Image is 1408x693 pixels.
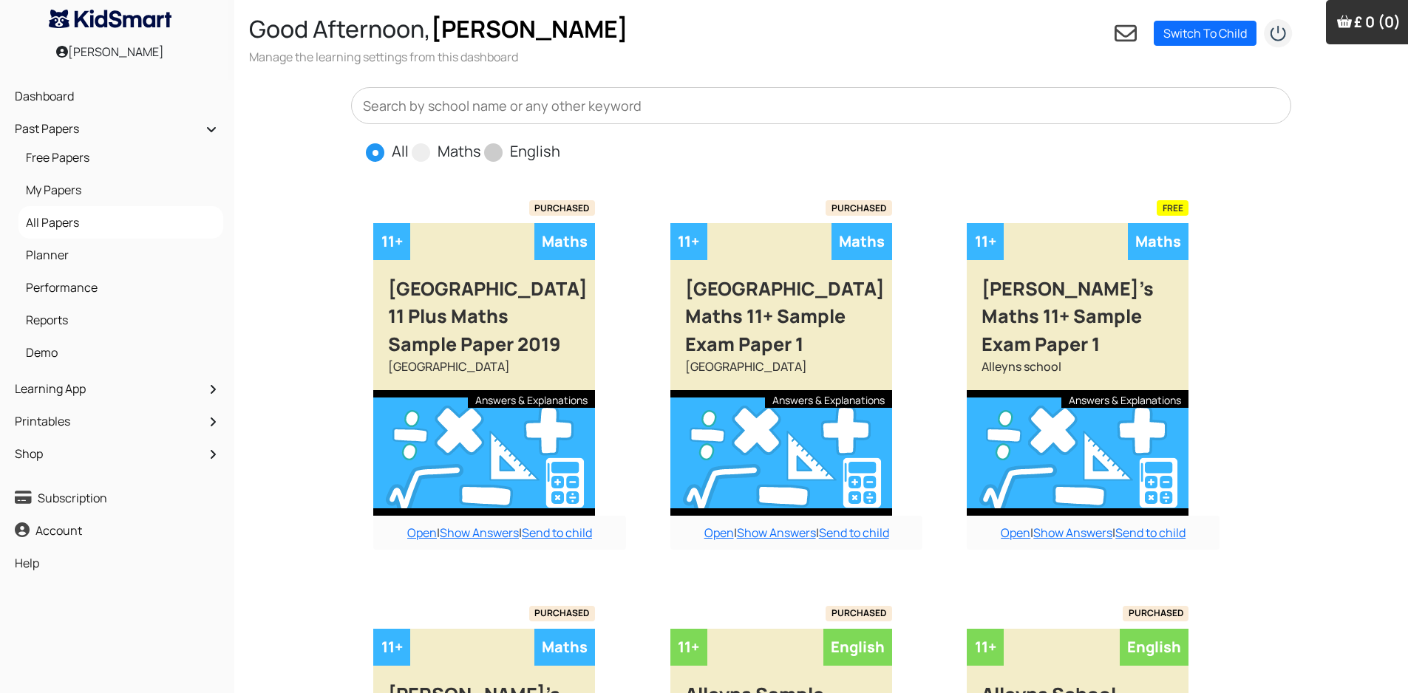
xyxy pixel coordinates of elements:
[249,49,628,65] h3: Manage the learning settings from this dashboard
[1154,21,1256,46] a: Switch To Child
[438,140,481,163] label: Maths
[967,260,1188,358] div: [PERSON_NAME]'s Maths 11+ Sample Exam Paper 1
[440,525,519,541] a: Show Answers
[510,140,560,163] label: English
[392,140,409,163] label: All
[967,358,1188,390] div: Alleyns school
[529,606,596,621] span: PURCHASED
[11,485,223,511] a: Subscription
[1033,525,1112,541] a: Show Answers
[522,525,592,541] a: Send to child
[431,13,628,45] span: [PERSON_NAME]
[373,629,410,666] div: 11+
[670,358,892,390] div: [GEOGRAPHIC_DATA]
[534,223,595,260] div: Maths
[819,525,889,541] a: Send to child
[1354,12,1401,32] span: £ 0 (0)
[22,145,220,170] a: Free Papers
[373,516,626,550] div: | |
[670,260,892,358] div: [GEOGRAPHIC_DATA] Maths 11+ Sample Exam Paper 1
[967,223,1004,260] div: 11+
[1061,390,1188,408] div: Answers & Explanations
[1337,14,1352,29] img: Your items in the shopping basket
[11,376,223,401] a: Learning App
[826,606,892,621] span: PURCHASED
[737,525,816,541] a: Show Answers
[373,260,595,358] div: [GEOGRAPHIC_DATA] 11 Plus Maths Sample Paper 2019
[468,390,595,408] div: Answers & Explanations
[22,340,220,365] a: Demo
[670,516,923,550] div: | |
[22,307,220,332] a: Reports
[967,629,1004,666] div: 11+
[22,210,220,235] a: All Papers
[831,223,892,260] div: Maths
[22,242,220,267] a: Planner
[351,87,1291,124] input: Search by school name or any other keyword
[407,525,437,541] a: Open
[11,116,223,141] a: Past Papers
[22,275,220,300] a: Performance
[1128,223,1188,260] div: Maths
[670,629,707,666] div: 11+
[22,177,220,202] a: My Papers
[11,409,223,434] a: Printables
[1120,629,1188,666] div: English
[11,441,223,466] a: Shop
[1001,525,1030,541] a: Open
[704,525,734,541] a: Open
[1115,525,1186,541] a: Send to child
[1157,200,1189,215] span: FREE
[823,629,892,666] div: English
[11,518,223,543] a: Account
[670,223,707,260] div: 11+
[49,10,171,28] img: KidSmart logo
[11,83,223,109] a: Dashboard
[1123,606,1189,621] span: PURCHASED
[765,390,892,408] div: Answers & Explanations
[373,223,410,260] div: 11+
[534,629,595,666] div: Maths
[826,200,892,215] span: PURCHASED
[529,200,596,215] span: PURCHASED
[11,550,223,576] a: Help
[967,516,1220,550] div: | |
[1263,18,1293,48] img: logout2.png
[249,15,628,43] h2: Good Afternoon,
[373,358,595,390] div: [GEOGRAPHIC_DATA]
